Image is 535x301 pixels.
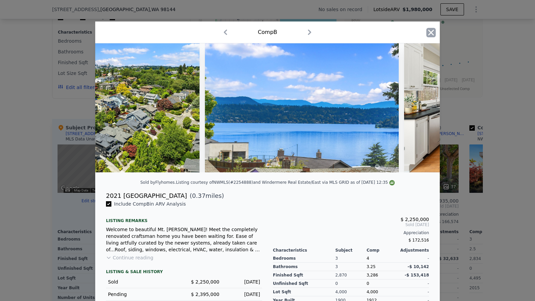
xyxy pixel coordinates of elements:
[366,248,398,253] div: Comp
[273,279,335,288] div: Unfinished Sqft
[273,222,429,227] span: Sold [DATE]
[407,264,429,269] span: -$ 10,142
[108,291,179,298] div: Pending
[389,180,395,185] img: NWMLS Logo
[205,43,399,172] img: Property Img
[106,269,262,276] div: LISTING & SALE HISTORY
[176,180,395,185] div: Listing courtesy of NWMLS (#2254888) and Windermere Real Estate/East via MLS GRID as of [DATE] 12:35
[111,201,188,207] span: Include Comp B in ARV Analysis
[400,217,429,222] span: $ 2,250,000
[335,254,367,263] div: 3
[106,213,262,223] div: Listing remarks
[366,290,378,294] span: 4,000
[191,292,219,297] span: $ 2,395,000
[140,180,176,185] div: Sold by Flyhomes .
[366,263,398,271] div: 3.25
[6,43,200,172] img: Property Img
[408,238,429,243] span: $ 172,516
[273,230,429,235] div: Appreciation
[273,263,335,271] div: Bathrooms
[187,191,224,201] span: ( miles)
[366,281,369,286] span: 0
[335,288,367,296] div: 4,000
[273,248,335,253] div: Characteristics
[335,248,367,253] div: Subject
[335,271,367,279] div: 2,870
[258,28,277,36] div: Comp B
[192,192,206,199] span: 0.37
[398,279,429,288] div: -
[366,273,378,277] span: 3,286
[108,278,179,285] div: Sold
[273,271,335,279] div: Finished Sqft
[398,254,429,263] div: -
[366,256,369,261] span: 4
[335,263,367,271] div: 3
[335,279,367,288] div: 0
[106,254,153,261] button: Continue reading
[273,254,335,263] div: Bedrooms
[106,191,187,201] div: 2021 [GEOGRAPHIC_DATA]
[405,273,429,277] span: -$ 153,418
[191,279,219,285] span: $ 2,250,000
[398,248,429,253] div: Adjustments
[398,288,429,296] div: -
[106,226,262,253] div: Welcome to beautiful Mt. [PERSON_NAME]! Meet the completely renovated craftsman home you have bee...
[273,288,335,296] div: Lot Sqft
[225,278,260,285] div: [DATE]
[225,291,260,298] div: [DATE]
